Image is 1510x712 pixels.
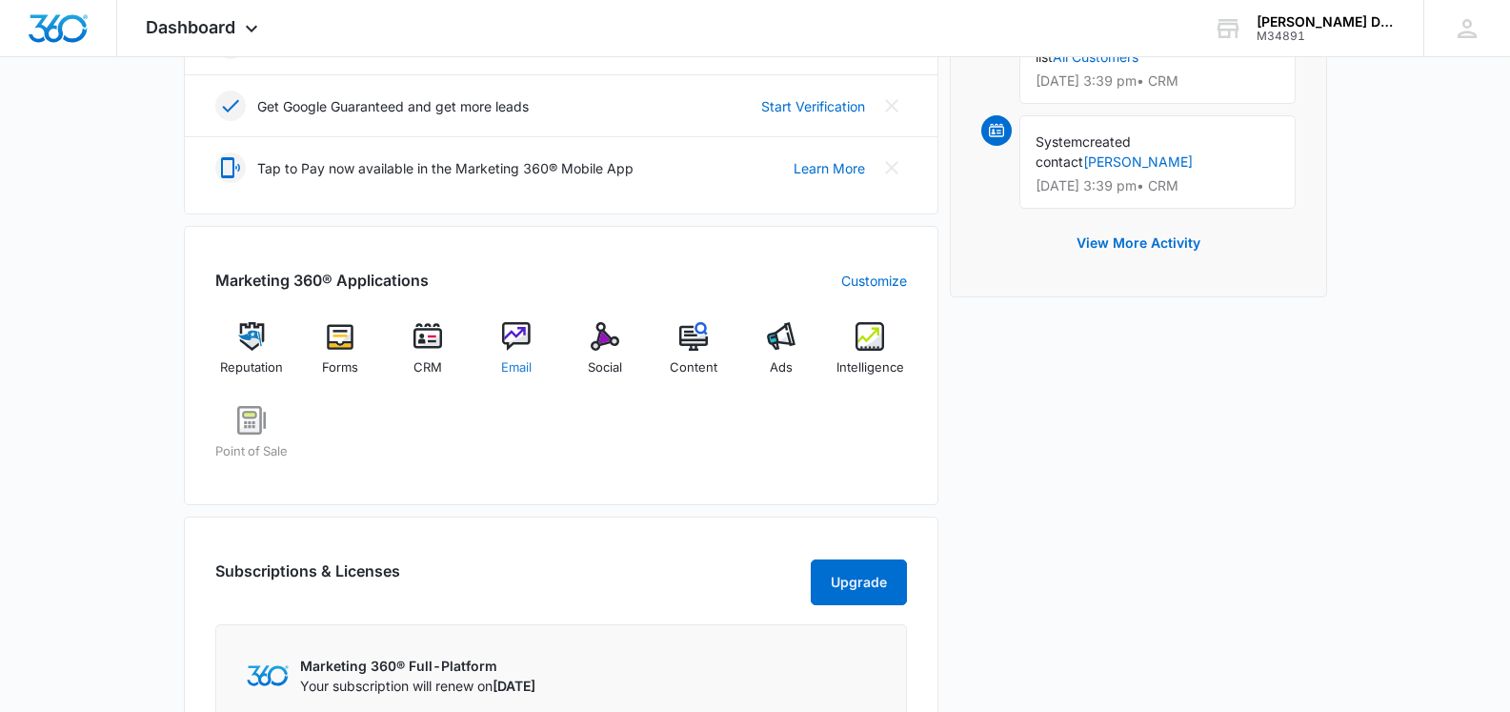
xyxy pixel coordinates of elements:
[656,322,730,391] a: Content
[836,358,904,377] span: Intelligence
[300,656,535,676] p: Marketing 360® Full-Platform
[841,271,907,291] a: Customize
[569,322,642,391] a: Social
[1036,74,1279,88] p: [DATE] 3:39 pm • CRM
[257,158,634,178] p: Tap to Pay now available in the Marketing 360® Mobile App
[322,358,358,377] span: Forms
[392,322,465,391] a: CRM
[1257,14,1396,30] div: account name
[146,17,235,37] span: Dashboard
[670,358,717,377] span: Content
[215,269,429,292] h2: Marketing 360® Applications
[215,406,289,475] a: Point of Sale
[413,358,442,377] span: CRM
[761,96,865,116] a: Start Verification
[770,358,793,377] span: Ads
[811,559,907,605] button: Upgrade
[1036,133,1131,170] span: created contact
[215,442,288,461] span: Point of Sale
[501,358,532,377] span: Email
[257,96,529,116] p: Get Google Guaranteed and get more leads
[303,322,376,391] a: Forms
[220,358,283,377] span: Reputation
[1036,133,1082,150] span: System
[300,676,535,696] p: Your subscription will renew on
[1257,30,1396,43] div: account id
[1036,179,1279,193] p: [DATE] 3:39 pm • CRM
[876,153,907,183] button: Close
[1057,220,1219,266] button: View More Activity
[794,158,865,178] a: Learn More
[1083,153,1193,170] a: [PERSON_NAME]
[247,665,289,685] img: Marketing 360 Logo
[588,358,622,377] span: Social
[215,559,400,598] h2: Subscriptions & Licenses
[834,322,907,391] a: Intelligence
[480,322,554,391] a: Email
[493,678,535,694] span: [DATE]
[215,322,289,391] a: Reputation
[876,91,907,121] button: Close
[745,322,818,391] a: Ads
